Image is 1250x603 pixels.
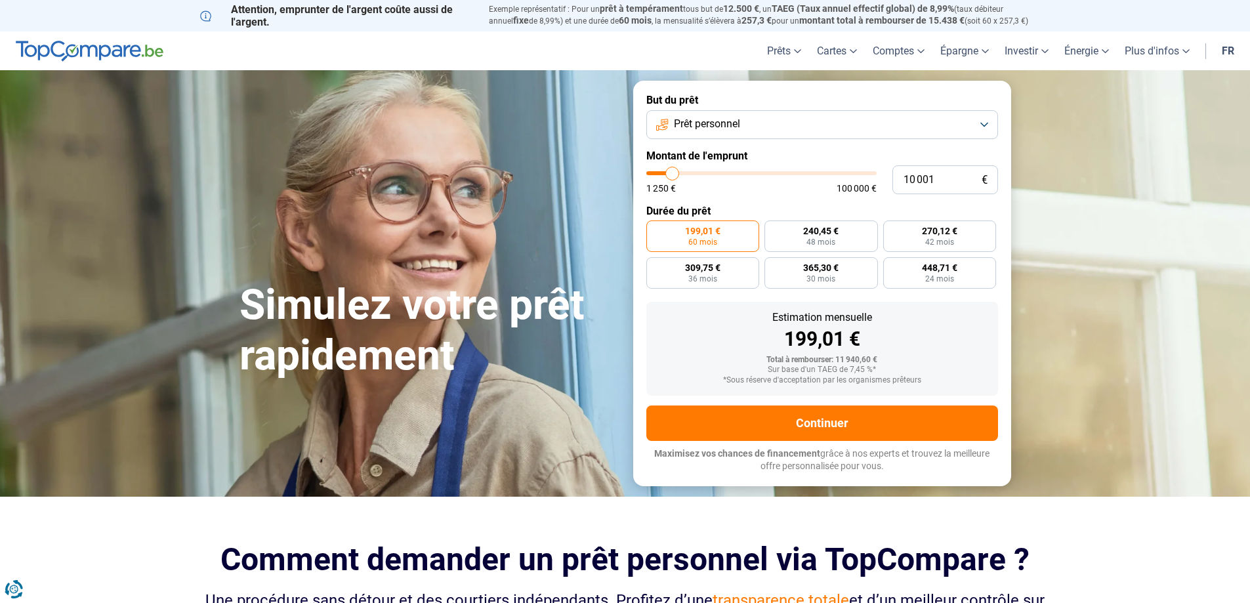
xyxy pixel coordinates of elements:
[1117,31,1198,70] a: Plus d'infos
[674,117,740,131] span: Prêt personnel
[837,184,877,193] span: 100 000 €
[646,184,676,193] span: 1 250 €
[922,226,957,236] span: 270,12 €
[657,365,988,375] div: Sur base d'un TAEG de 7,45 %*
[657,312,988,323] div: Estimation mensuelle
[657,376,988,385] div: *Sous réserve d'acceptation par les organismes prêteurs
[200,3,473,28] p: Attention, emprunter de l'argent coûte aussi de l'argent.
[688,275,717,283] span: 36 mois
[646,447,998,473] p: grâce à nos experts et trouvez la meilleure offre personnalisée pour vous.
[657,329,988,349] div: 199,01 €
[865,31,932,70] a: Comptes
[1056,31,1117,70] a: Énergie
[685,263,720,272] span: 309,75 €
[932,31,997,70] a: Épargne
[803,263,839,272] span: 365,30 €
[925,275,954,283] span: 24 mois
[646,405,998,441] button: Continuer
[1214,31,1242,70] a: fr
[806,275,835,283] span: 30 mois
[759,31,809,70] a: Prêts
[16,41,163,62] img: TopCompare
[646,110,998,139] button: Prêt personnel
[657,356,988,365] div: Total à rembourser: 11 940,60 €
[600,3,683,14] span: prêt à tempérament
[982,175,988,186] span: €
[997,31,1056,70] a: Investir
[200,541,1051,577] h2: Comment demander un prêt personnel via TopCompare ?
[619,15,652,26] span: 60 mois
[489,3,1051,27] p: Exemple représentatif : Pour un tous but de , un (taux débiteur annuel de 8,99%) et une durée de ...
[654,448,820,459] span: Maximisez vos chances de financement
[646,150,998,162] label: Montant de l'emprunt
[809,31,865,70] a: Cartes
[240,280,617,381] h1: Simulez votre prêt rapidement
[688,238,717,246] span: 60 mois
[513,15,529,26] span: fixe
[806,238,835,246] span: 48 mois
[646,94,998,106] label: But du prêt
[741,15,772,26] span: 257,3 €
[772,3,954,14] span: TAEG (Taux annuel effectif global) de 8,99%
[685,226,720,236] span: 199,01 €
[925,238,954,246] span: 42 mois
[723,3,759,14] span: 12.500 €
[803,226,839,236] span: 240,45 €
[646,205,998,217] label: Durée du prêt
[922,263,957,272] span: 448,71 €
[799,15,965,26] span: montant total à rembourser de 15.438 €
